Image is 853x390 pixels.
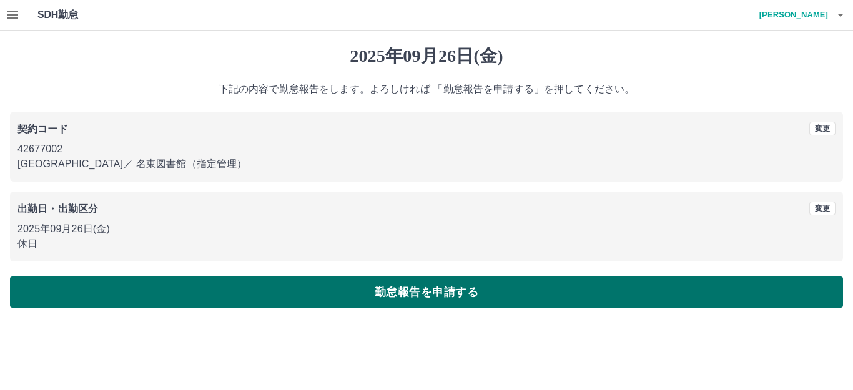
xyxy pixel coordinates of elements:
[17,203,98,214] b: 出勤日・出勤区分
[10,82,843,97] p: 下記の内容で勤怠報告をします。よろしければ 「勤怠報告を申請する」を押してください。
[17,236,836,251] p: 休日
[17,124,68,134] b: 契約コード
[17,142,836,157] p: 42677002
[10,46,843,67] h1: 2025年09月26日(金)
[809,202,836,215] button: 変更
[17,157,836,172] p: [GEOGRAPHIC_DATA] ／ 名東図書館（指定管理）
[10,276,843,308] button: 勤怠報告を申請する
[17,222,836,236] p: 2025年09月26日(金)
[809,122,836,135] button: 変更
